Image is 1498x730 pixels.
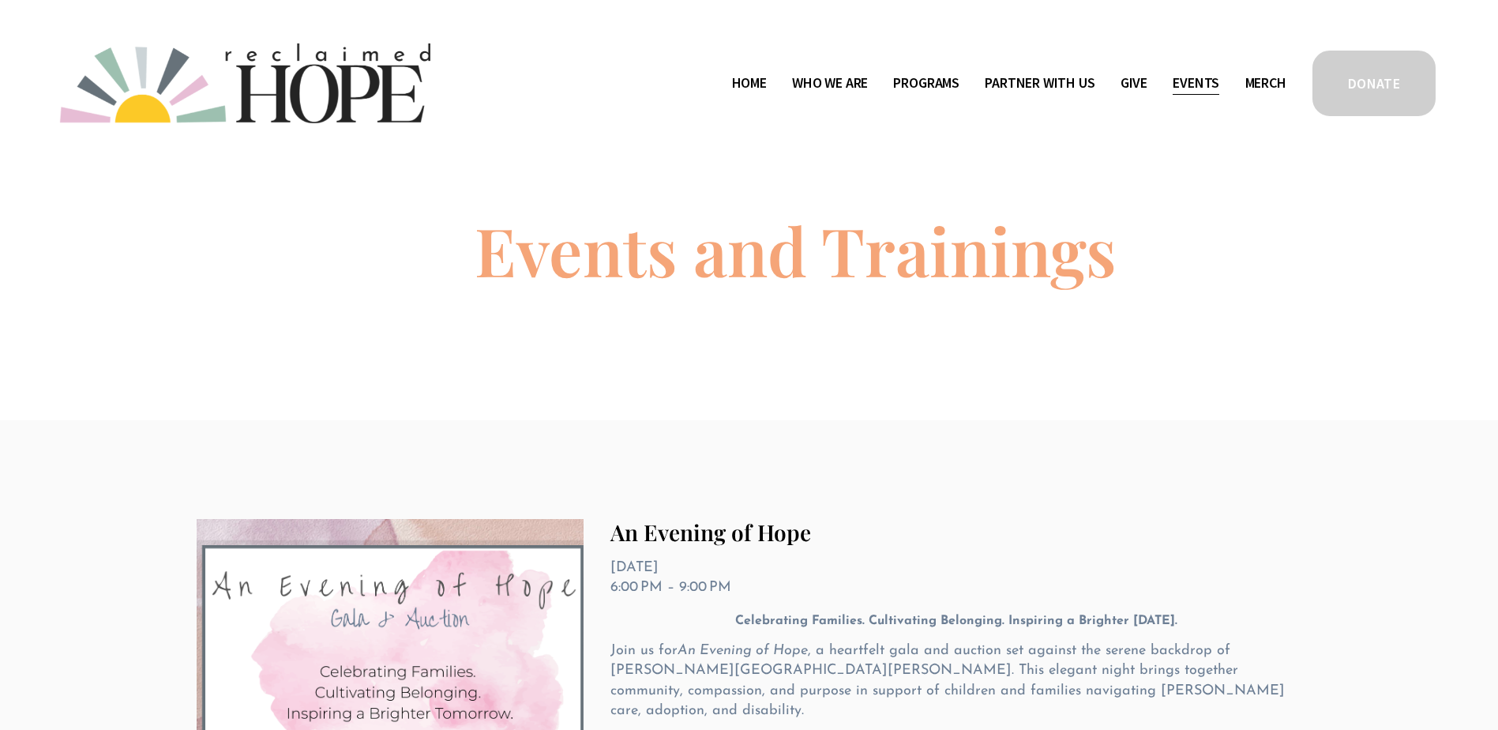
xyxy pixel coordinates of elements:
[60,43,430,123] img: Reclaimed Hope Initiative
[735,615,1177,627] strong: Celebrating Families. Cultivating Belonging. Inspiring a Brighter [DATE].
[1121,70,1147,96] a: Give
[792,70,868,96] a: folder dropdown
[985,70,1094,96] a: folder dropdown
[610,581,663,595] time: 6:00 PM
[678,644,808,658] em: An Evening of Hope
[792,72,868,95] span: Who We Are
[475,216,1117,283] h1: Events and Trainings
[610,561,659,575] time: [DATE]
[1245,70,1286,96] a: Merch
[1173,70,1219,96] a: Events
[610,642,1302,721] p: Join us for , a heartfelt gala and auction set against the serene backdrop of [PERSON_NAME][GEOGR...
[732,70,767,96] a: Home
[679,581,731,595] time: 9:00 PM
[893,72,959,95] span: Programs
[893,70,959,96] a: folder dropdown
[610,517,811,547] a: An Evening of Hope
[985,72,1094,95] span: Partner With Us
[1310,48,1438,119] a: DONATE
